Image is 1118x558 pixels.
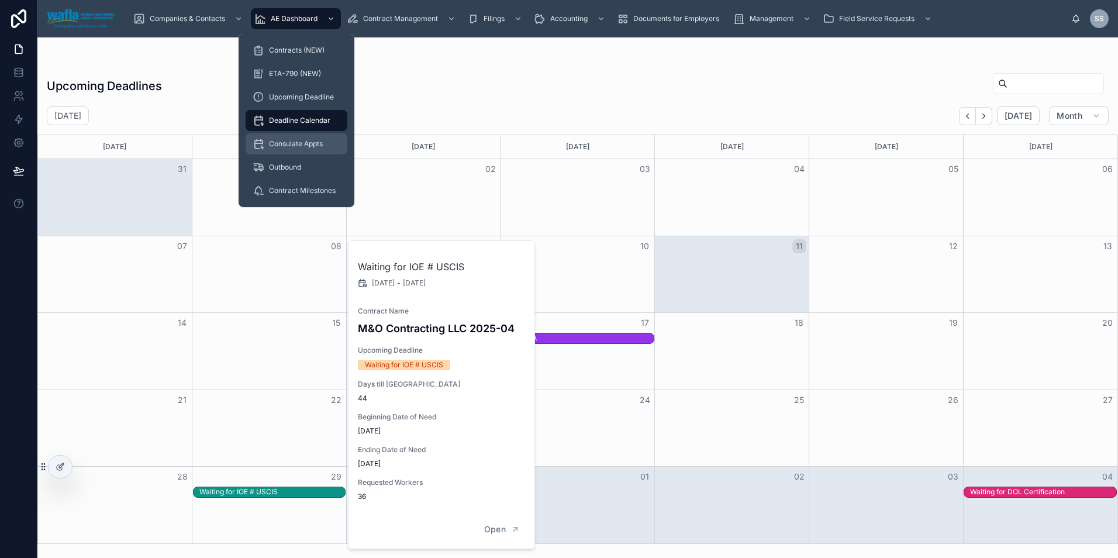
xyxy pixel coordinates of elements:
div: Month View [37,135,1118,544]
span: Requested Workers [358,478,526,487]
span: ETA-790 (NEW) [269,69,321,78]
a: AE Dashboard [251,8,341,29]
button: 25 [792,393,806,407]
span: [DATE] [1005,111,1032,121]
div: Waiting for IOE # USCIS [199,487,278,497]
div: [DATE] [503,135,653,159]
button: 21 [175,393,189,407]
a: Deadline Calendar [246,110,347,131]
span: AE Dashboard [271,14,318,23]
span: 36 [358,492,526,501]
span: Consulate Appts [269,139,323,149]
span: [DATE] [372,278,395,288]
button: 04 [1100,470,1114,484]
button: 27 [1100,393,1114,407]
button: 03 [946,470,960,484]
button: 01 [638,470,652,484]
span: Companies & Contacts [150,14,225,23]
a: Companies & Contacts [130,8,249,29]
button: 03 [638,162,652,176]
a: Accounting [530,8,611,29]
button: 20 [1100,316,1114,330]
a: Documents for Employers [613,8,727,29]
a: Contracts (NEW) [246,40,347,61]
span: Filings [484,14,505,23]
span: Contract Milestones [269,186,336,195]
div: Waiting for DOL Certification [970,487,1065,497]
button: 08 [329,239,343,253]
button: 07 [175,239,189,253]
span: - [397,278,401,288]
span: Ending Date of Need [358,445,526,454]
button: [DATE] [997,106,1040,125]
span: Month [1057,111,1082,121]
button: 31 [175,162,189,176]
button: 28 [175,470,189,484]
a: Management [730,8,817,29]
div: [DATE] [657,135,807,159]
a: Field Service Requests [819,8,938,29]
span: Contract Management [363,14,438,23]
span: Upcoming Deadline [269,92,334,102]
img: App logo [47,9,115,28]
button: 19 [946,316,960,330]
a: Contract Management [343,8,461,29]
div: Waiting for DOL Certification [970,487,1065,497]
button: 17 [638,316,652,330]
span: Documents for Employers [633,14,719,23]
button: 14 [175,316,189,330]
button: 09 [484,239,498,253]
button: 18 [792,316,806,330]
h2: Waiting for IOE # USCIS [358,260,526,274]
div: Waiting for IOE # USCIS [199,487,278,497]
span: Beginning Date of Need [358,412,526,422]
span: Contract Name [358,306,526,316]
button: 04 [792,162,806,176]
span: SS [1095,14,1104,23]
span: Field Service Requests [839,14,915,23]
h4: M&O Contracting LLC 2025-04 [358,321,526,336]
h1: Upcoming Deadlines [47,78,162,94]
button: 29 [329,470,343,484]
div: [DATE] [194,135,344,159]
button: Next [976,107,992,125]
button: 02 [484,162,498,176]
span: Deadline Calendar [269,116,330,125]
span: Open [484,524,506,535]
button: Open [477,520,527,539]
div: Waiting for IOE # USCIS [365,360,443,370]
span: 44 [358,394,526,403]
button: Back [959,107,976,125]
a: Contract Milestones [246,180,347,201]
button: 12 [946,239,960,253]
span: Outbound [269,163,301,172]
a: ETA-790 (NEW) [246,63,347,84]
button: 11 [792,239,806,253]
button: 24 [638,393,652,407]
a: Filings [464,8,528,29]
button: 26 [946,393,960,407]
button: 02 [792,470,806,484]
button: 06 [1100,162,1114,176]
button: 05 [946,162,960,176]
span: [DATE] [358,426,526,436]
a: Consulate Appts [246,133,347,154]
div: [DATE] [965,135,1116,159]
div: [DATE] [348,135,499,159]
button: 22 [329,393,343,407]
div: [DATE] [811,135,961,159]
span: [DATE] [358,459,526,469]
div: [DATE] [40,135,190,159]
span: Management [750,14,793,23]
button: 10 [638,239,652,253]
span: Days till [GEOGRAPHIC_DATA] [358,380,526,389]
button: Month [1049,106,1109,125]
a: Upcoming Deadline [246,87,347,108]
span: Accounting [550,14,588,23]
span: Upcoming Deadline [358,346,526,355]
button: 13 [1100,239,1114,253]
button: 15 [329,316,343,330]
div: scrollable content [124,6,1071,32]
span: [DATE] [403,278,426,288]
